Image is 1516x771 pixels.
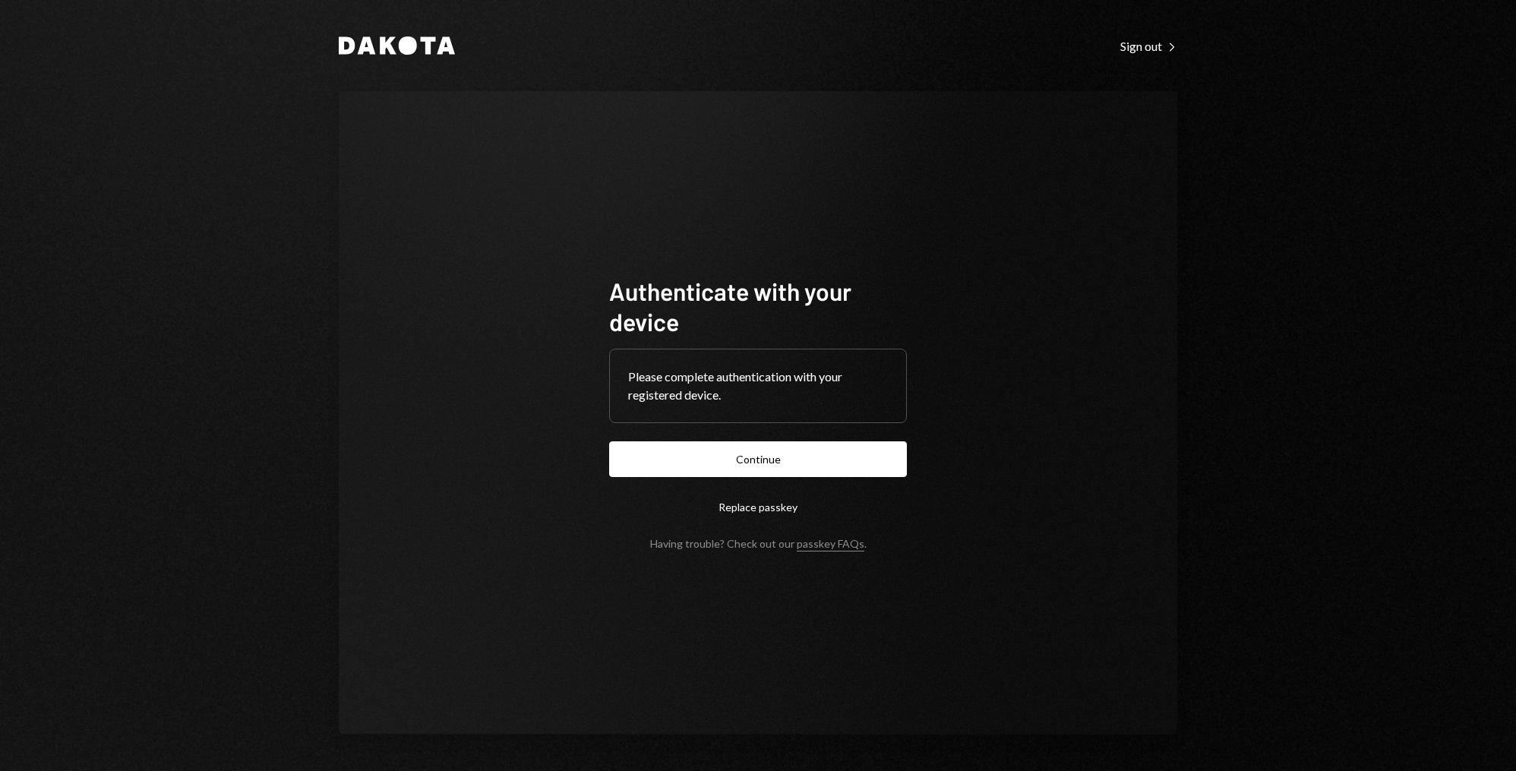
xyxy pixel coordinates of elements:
[650,537,867,550] div: Having trouble? Check out our .
[609,441,907,477] button: Continue
[1120,39,1177,54] div: Sign out
[1120,37,1177,54] a: Sign out
[628,368,888,404] div: Please complete authentication with your registered device.
[609,489,907,525] button: Replace passkey
[609,276,907,337] h1: Authenticate with your device
[797,537,864,551] a: passkey FAQs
